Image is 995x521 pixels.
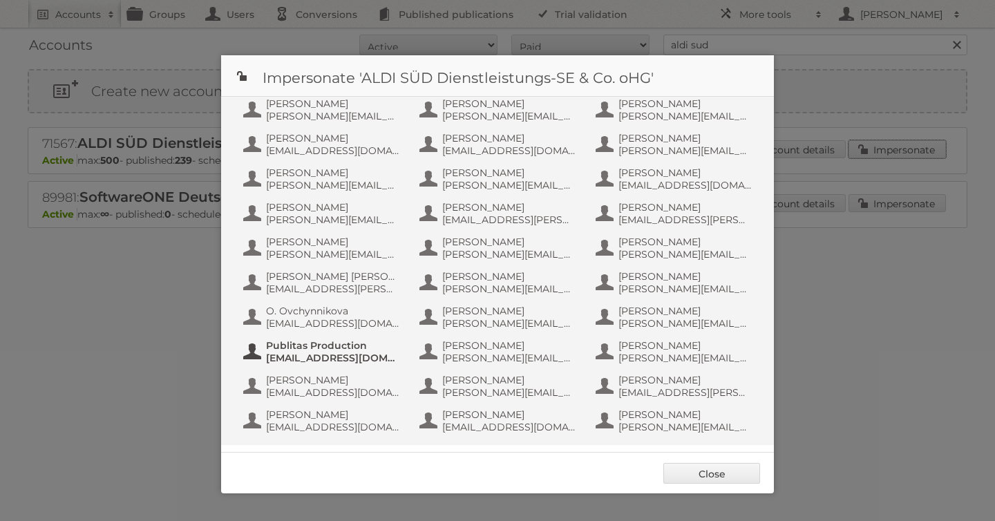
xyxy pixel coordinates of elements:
span: [PERSON_NAME][EMAIL_ADDRESS][PERSON_NAME][DOMAIN_NAME] [618,283,752,295]
span: [PERSON_NAME][EMAIL_ADDRESS][PERSON_NAME][DOMAIN_NAME] [442,110,576,122]
button: [PERSON_NAME] [EMAIL_ADDRESS][DOMAIN_NAME] [418,131,580,158]
span: [PERSON_NAME][EMAIL_ADDRESS][PERSON_NAME][DOMAIN_NAME] [442,352,576,364]
span: [PERSON_NAME][EMAIL_ADDRESS][PERSON_NAME][DOMAIN_NAME] [266,110,400,122]
span: [EMAIL_ADDRESS][DOMAIN_NAME] [266,317,400,330]
span: [PERSON_NAME][EMAIL_ADDRESS][DOMAIN_NAME] [442,317,576,330]
button: [PERSON_NAME] [PERSON_NAME] [EMAIL_ADDRESS][PERSON_NAME][PERSON_NAME][DOMAIN_NAME] [242,269,404,296]
span: [EMAIL_ADDRESS][PERSON_NAME][PERSON_NAME][DOMAIN_NAME] [266,283,400,295]
button: [PERSON_NAME] [EMAIL_ADDRESS][PERSON_NAME][DOMAIN_NAME] [418,200,580,227]
button: [PERSON_NAME] [PERSON_NAME][EMAIL_ADDRESS][DOMAIN_NAME] [594,338,757,366]
span: [PERSON_NAME] [442,132,576,144]
span: [PERSON_NAME] [266,408,400,421]
span: [PERSON_NAME] [PERSON_NAME] [266,270,400,283]
span: [PERSON_NAME] [442,374,576,386]
span: [EMAIL_ADDRESS][DOMAIN_NAME] [266,352,400,364]
button: [PERSON_NAME] [PERSON_NAME][EMAIL_ADDRESS][PERSON_NAME][DOMAIN_NAME] [594,269,757,296]
button: [PERSON_NAME] [PERSON_NAME][EMAIL_ADDRESS][DOMAIN_NAME] [594,407,757,435]
button: [PERSON_NAME] [EMAIL_ADDRESS][DOMAIN_NAME] [594,165,757,193]
button: [PERSON_NAME] [EMAIL_ADDRESS][DOMAIN_NAME] [242,131,404,158]
button: [PERSON_NAME] [PERSON_NAME][EMAIL_ADDRESS][PERSON_NAME][DOMAIN_NAME] [418,96,580,124]
span: [PERSON_NAME][EMAIL_ADDRESS][DOMAIN_NAME] [618,352,752,364]
span: [EMAIL_ADDRESS][DOMAIN_NAME] [266,144,400,157]
a: Close [663,463,760,484]
span: [PERSON_NAME] [266,201,400,214]
span: [PERSON_NAME] [442,97,576,110]
span: [PERSON_NAME][EMAIL_ADDRESS][DOMAIN_NAME] [618,144,752,157]
span: [PERSON_NAME][EMAIL_ADDRESS][DOMAIN_NAME] [618,317,752,330]
span: [PERSON_NAME] [618,167,752,179]
span: [EMAIL_ADDRESS][DOMAIN_NAME] [266,386,400,399]
span: O. Ovchynnikova [266,305,400,317]
span: Publitas Production [266,339,400,352]
button: [PERSON_NAME] [PERSON_NAME][EMAIL_ADDRESS][DOMAIN_NAME] [418,303,580,331]
span: [EMAIL_ADDRESS][DOMAIN_NAME] [266,421,400,433]
span: [PERSON_NAME] [266,236,400,248]
span: [PERSON_NAME] [266,374,400,386]
span: [PERSON_NAME][EMAIL_ADDRESS][DOMAIN_NAME] [618,421,752,433]
button: [PERSON_NAME] [EMAIL_ADDRESS][PERSON_NAME][DOMAIN_NAME] [594,372,757,400]
span: [PERSON_NAME] [266,167,400,179]
button: [PERSON_NAME] [PERSON_NAME][EMAIL_ADDRESS][PERSON_NAME][DOMAIN_NAME] [418,269,580,296]
span: [PERSON_NAME] [442,201,576,214]
button: [PERSON_NAME] [PERSON_NAME][EMAIL_ADDRESS][PERSON_NAME][DOMAIN_NAME] [242,200,404,227]
span: [PERSON_NAME] [618,270,752,283]
button: [PERSON_NAME] [PERSON_NAME][EMAIL_ADDRESS][DOMAIN_NAME] [242,234,404,262]
span: [PERSON_NAME] [442,305,576,317]
span: [PERSON_NAME] [618,201,752,214]
span: [PERSON_NAME] [442,339,576,352]
span: [EMAIL_ADDRESS][PERSON_NAME][DOMAIN_NAME] [442,214,576,226]
span: [PERSON_NAME] [618,408,752,421]
span: [PERSON_NAME] [618,305,752,317]
span: [PERSON_NAME][EMAIL_ADDRESS][PERSON_NAME][DOMAIN_NAME] [618,248,752,260]
button: [PERSON_NAME] [PERSON_NAME][EMAIL_ADDRESS][PERSON_NAME][DOMAIN_NAME] [418,338,580,366]
button: [PERSON_NAME] [PERSON_NAME][EMAIL_ADDRESS][DOMAIN_NAME] [594,131,757,158]
span: [PERSON_NAME] [618,132,752,144]
span: [EMAIL_ADDRESS][PERSON_NAME][DOMAIN_NAME] [618,214,752,226]
span: [PERSON_NAME][EMAIL_ADDRESS][PERSON_NAME][DOMAIN_NAME] [618,110,752,122]
button: [PERSON_NAME] [EMAIL_ADDRESS][DOMAIN_NAME] [242,407,404,435]
span: [EMAIL_ADDRESS][DOMAIN_NAME] [618,179,752,191]
button: [PERSON_NAME] [PERSON_NAME][EMAIL_ADDRESS][PERSON_NAME][DOMAIN_NAME] [418,165,580,193]
span: [PERSON_NAME] [442,270,576,283]
span: [PERSON_NAME] [442,236,576,248]
span: [PERSON_NAME][EMAIL_ADDRESS][DOMAIN_NAME] [442,248,576,260]
span: [EMAIL_ADDRESS][DOMAIN_NAME] [442,421,576,433]
span: [PERSON_NAME] [618,236,752,248]
span: [PERSON_NAME][EMAIL_ADDRESS][DOMAIN_NAME] [266,179,400,191]
button: [PERSON_NAME] [PERSON_NAME][EMAIL_ADDRESS][DOMAIN_NAME] [418,372,580,400]
button: [PERSON_NAME] [EMAIL_ADDRESS][PERSON_NAME][DOMAIN_NAME] [594,200,757,227]
span: [EMAIL_ADDRESS][PERSON_NAME][DOMAIN_NAME] [618,386,752,399]
span: [PERSON_NAME] [442,167,576,179]
span: [PERSON_NAME] [618,374,752,386]
button: [PERSON_NAME] [PERSON_NAME][EMAIL_ADDRESS][DOMAIN_NAME] [242,165,404,193]
span: [PERSON_NAME][EMAIL_ADDRESS][PERSON_NAME][DOMAIN_NAME] [442,283,576,295]
button: [PERSON_NAME] [PERSON_NAME][EMAIL_ADDRESS][DOMAIN_NAME] [418,234,580,262]
button: [PERSON_NAME] [PERSON_NAME][EMAIL_ADDRESS][DOMAIN_NAME] [594,303,757,331]
span: [EMAIL_ADDRESS][DOMAIN_NAME] [442,144,576,157]
button: [PERSON_NAME] [EMAIL_ADDRESS][DOMAIN_NAME] [418,407,580,435]
button: [PERSON_NAME] [EMAIL_ADDRESS][DOMAIN_NAME] [242,372,404,400]
span: [PERSON_NAME] [266,132,400,144]
button: [PERSON_NAME] [PERSON_NAME][EMAIL_ADDRESS][PERSON_NAME][DOMAIN_NAME] [594,96,757,124]
button: O. Ovchynnikova [EMAIL_ADDRESS][DOMAIN_NAME] [242,303,404,331]
button: [PERSON_NAME] [PERSON_NAME][EMAIL_ADDRESS][PERSON_NAME][DOMAIN_NAME] [594,234,757,262]
span: [PERSON_NAME][EMAIL_ADDRESS][DOMAIN_NAME] [442,386,576,399]
span: [PERSON_NAME] [618,97,752,110]
span: [PERSON_NAME][EMAIL_ADDRESS][PERSON_NAME][DOMAIN_NAME] [442,179,576,191]
button: Publitas Production [EMAIL_ADDRESS][DOMAIN_NAME] [242,338,404,366]
span: [PERSON_NAME] [618,339,752,352]
span: [PERSON_NAME][EMAIL_ADDRESS][PERSON_NAME][DOMAIN_NAME] [266,214,400,226]
button: [PERSON_NAME] [PERSON_NAME][EMAIL_ADDRESS][PERSON_NAME][DOMAIN_NAME] [242,96,404,124]
span: [PERSON_NAME] [266,97,400,110]
span: [PERSON_NAME] [442,408,576,421]
h1: Impersonate 'ALDI SÜD Dienstleistungs-SE & Co. oHG' [221,55,774,97]
span: [PERSON_NAME][EMAIL_ADDRESS][DOMAIN_NAME] [266,248,400,260]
